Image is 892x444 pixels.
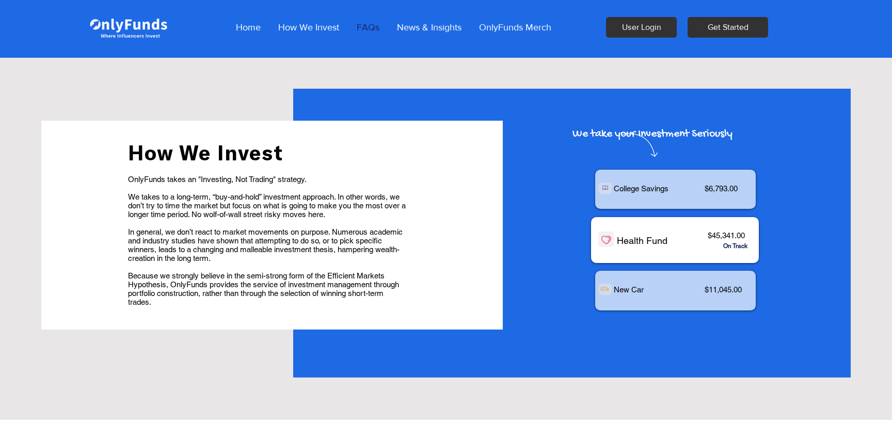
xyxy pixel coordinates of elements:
[88,9,168,45] img: Onlyfunds logo in white on a blue background.
[708,22,748,33] span: Get Started
[614,184,668,193] span: College Savings
[614,285,644,294] span: New Car
[128,192,406,219] span: We takes to a long-term, “buy-and-hold” investment approach. In other words, we don’t try to time...
[128,175,407,184] p: OnlyFunds takes an "Investing, Not Trading" strategy.
[705,184,738,193] span: $6,793.00
[269,14,348,40] a: How We Invest
[348,14,388,40] a: FAQs
[723,242,747,250] span: On Track
[273,14,344,40] p: How We Invest
[572,127,732,141] span: We take your Investment Seriously
[708,231,745,240] span: $45,341.00
[617,235,667,246] span: Health Fund
[392,14,467,40] p: News & Insights
[474,14,556,40] p: OnlyFunds Merch
[606,17,677,38] a: User Login
[705,285,742,294] span: $11,045.00
[688,17,768,38] a: Get Started
[128,271,399,306] span: Because we strongly believe in the semi-strong form of the Efficient Markets Hypothesis, OnlyFund...
[471,14,560,40] a: OnlyFunds Merch
[128,140,283,165] span: How We Invest
[227,14,269,40] a: Home
[231,14,266,40] p: Home
[128,227,403,262] span: In general, we don’t react to market movements on purpose. Numerous academic and industry studies...
[227,14,560,40] nav: Site
[622,22,661,33] span: User Login
[352,14,385,40] p: FAQs
[388,14,471,40] a: News & Insights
